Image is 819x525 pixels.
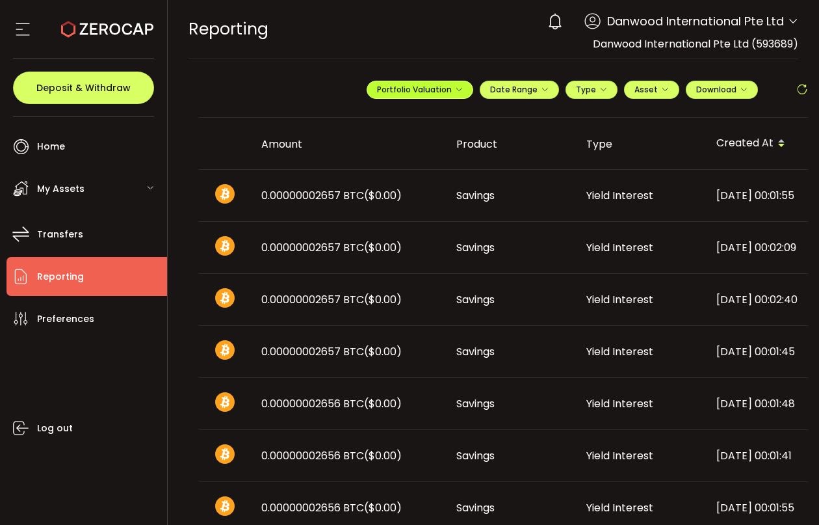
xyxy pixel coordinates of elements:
span: Danwood International Pte Ltd (593689) [593,36,798,51]
span: Yield Interest [586,344,653,359]
span: 0.00000002657 BTC [261,292,402,307]
span: Yield Interest [586,448,653,463]
button: Portfolio Valuation [367,81,473,99]
button: Deposit & Withdraw [13,72,154,104]
span: Savings [456,240,495,255]
span: Type [576,84,607,95]
button: Download [686,81,758,99]
span: Yield Interest [586,500,653,515]
span: ($0.00) [364,344,402,359]
span: Asset [634,84,658,95]
span: ($0.00) [364,240,402,255]
span: Deposit & Withdraw [36,83,131,92]
span: My Assets [37,180,84,198]
span: 0.00000002656 BTC [261,396,402,411]
img: btc_portfolio.svg [215,496,235,516]
button: Date Range [480,81,559,99]
span: Yield Interest [586,240,653,255]
span: Yield Interest [586,396,653,411]
span: 0.00000002656 BTC [261,500,402,515]
span: Preferences [37,310,94,329]
img: btc_portfolio.svg [215,288,235,308]
span: Portfolio Valuation [377,84,463,95]
iframe: Chat Widget [664,384,819,525]
img: btc_portfolio.svg [215,392,235,412]
div: Type [576,137,706,152]
span: Savings [456,448,495,463]
span: ($0.00) [364,188,402,203]
span: 0.00000002657 BTC [261,344,402,359]
span: Transfers [37,225,83,244]
button: Type [565,81,617,99]
span: Savings [456,188,495,203]
span: ($0.00) [364,292,402,307]
span: Savings [456,500,495,515]
span: Log out [37,419,73,438]
span: Savings [456,344,495,359]
span: Savings [456,396,495,411]
span: ($0.00) [364,448,402,463]
span: ($0.00) [364,500,402,515]
span: 0.00000002656 BTC [261,448,402,463]
span: Yield Interest [586,188,653,203]
img: btc_portfolio.svg [215,444,235,464]
span: Savings [456,292,495,307]
img: btc_portfolio.svg [215,184,235,204]
span: Reporting [188,18,268,40]
span: Yield Interest [586,292,653,307]
button: Asset [624,81,679,99]
span: Home [37,137,65,156]
div: Product [446,137,576,152]
img: btc_portfolio.svg [215,340,235,360]
span: 0.00000002657 BTC [261,188,402,203]
div: Amount [251,137,446,152]
span: ($0.00) [364,396,402,411]
span: Danwood International Pte Ltd [607,12,784,30]
span: 0.00000002657 BTC [261,240,402,255]
span: Reporting [37,267,84,286]
img: btc_portfolio.svg [215,236,235,256]
span: Download [696,84,747,95]
span: Date Range [490,84,549,95]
